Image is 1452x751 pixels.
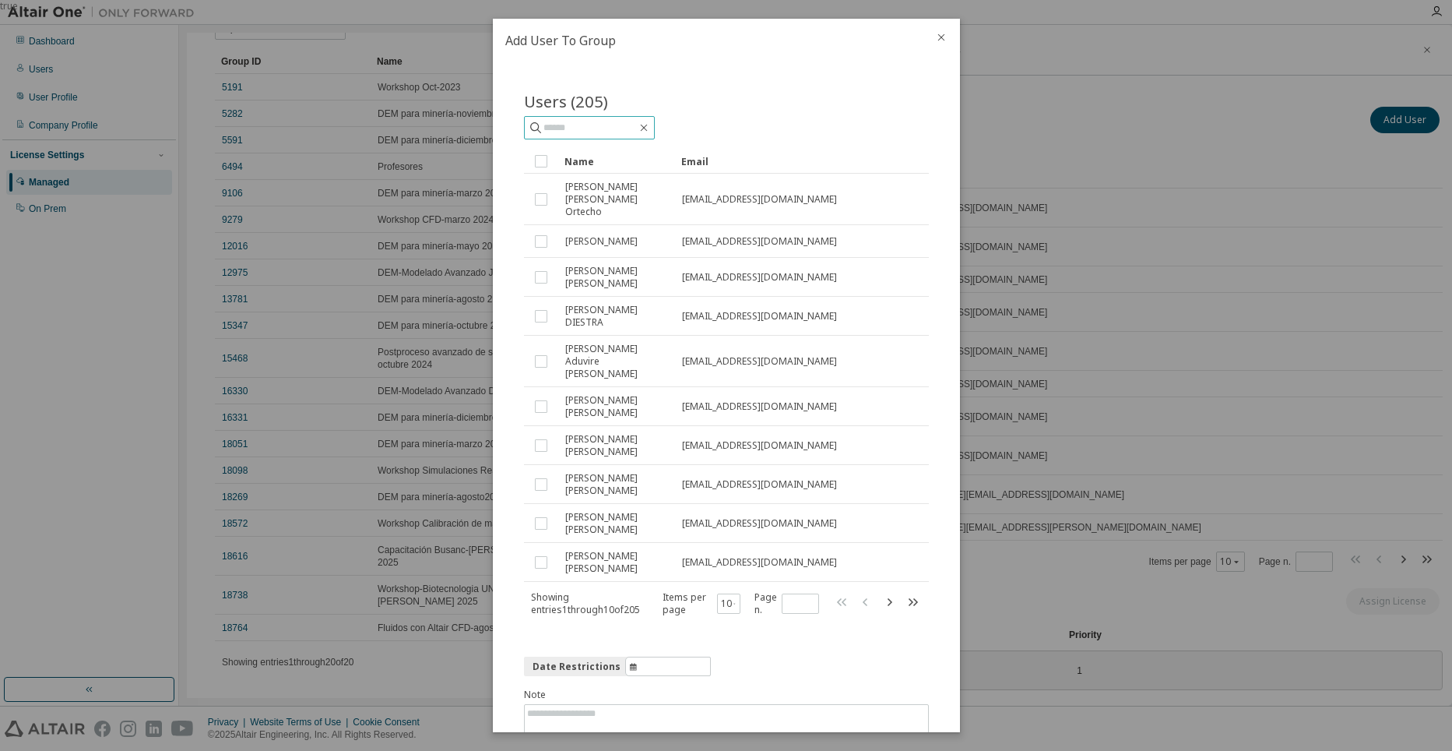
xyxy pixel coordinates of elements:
[565,394,668,419] span: [PERSON_NAME] [PERSON_NAME]
[565,550,668,575] span: [PERSON_NAME] [PERSON_NAME]
[682,439,837,452] span: [EMAIL_ADDRESS][DOMAIN_NAME]
[754,591,819,616] span: Page n.
[682,355,837,368] span: [EMAIL_ADDRESS][DOMAIN_NAME]
[565,472,668,497] span: [PERSON_NAME] [PERSON_NAME]
[533,661,621,673] span: Date Restrictions
[682,400,837,413] span: [EMAIL_ADDRESS][DOMAIN_NAME]
[565,511,668,536] span: [PERSON_NAME] [PERSON_NAME]
[565,433,668,458] span: [PERSON_NAME] [PERSON_NAME]
[524,90,608,112] span: Users (205)
[565,265,668,290] span: [PERSON_NAME] [PERSON_NAME]
[565,343,668,380] span: [PERSON_NAME] Aduvire [PERSON_NAME]
[682,556,837,569] span: [EMAIL_ADDRESS][DOMAIN_NAME]
[682,271,837,284] span: [EMAIL_ADDRESS][DOMAIN_NAME]
[682,517,837,530] span: [EMAIL_ADDRESS][DOMAIN_NAME]
[682,193,837,206] span: [EMAIL_ADDRESS][DOMAIN_NAME]
[564,149,669,174] div: Name
[524,689,929,701] label: Note
[565,181,668,218] span: [PERSON_NAME] [PERSON_NAME] Ortecho
[682,310,837,323] span: [EMAIL_ADDRESS][DOMAIN_NAME]
[682,478,837,491] span: [EMAIL_ADDRESS][DOMAIN_NAME]
[681,149,902,174] div: Email
[493,19,923,62] h2: Add User To Group
[682,235,837,248] span: [EMAIL_ADDRESS][DOMAIN_NAME]
[663,591,740,616] span: Items per page
[565,304,668,329] span: [PERSON_NAME] DIESTRA
[565,235,638,248] span: [PERSON_NAME]
[531,591,640,616] span: Showing entries 1 through 10 of 205
[524,657,711,676] button: information
[721,598,737,610] button: 10
[935,31,947,44] button: close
